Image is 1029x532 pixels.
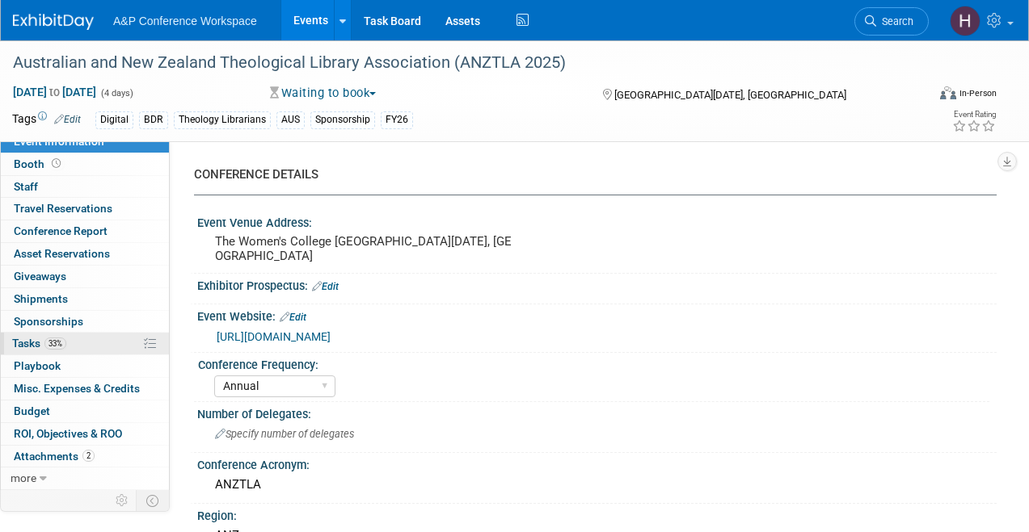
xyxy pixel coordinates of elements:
span: [DATE] [DATE] [12,85,97,99]
span: 2 [82,450,95,462]
span: more [11,471,36,484]
div: Conference Frequency: [198,353,989,373]
div: ANZTLA [209,472,985,497]
a: Search [854,7,929,36]
img: ExhibitDay [13,14,94,30]
span: Conference Report [14,224,108,237]
a: Travel Reservations [1,198,169,220]
span: A&P Conference Workspace [113,15,257,27]
span: Search [876,15,913,27]
a: Edit [54,114,81,125]
span: Misc. Expenses & Credits [14,382,140,395]
div: Theology Librarians [174,111,271,128]
div: FY26 [381,111,413,128]
a: Misc. Expenses & Credits [1,378,169,400]
div: CONFERENCE DETAILS [194,166,985,183]
a: Sponsorships [1,311,169,333]
a: [URL][DOMAIN_NAME] [217,330,331,343]
div: Digital [95,111,133,128]
a: Edit [312,281,339,292]
span: Giveaways [14,270,66,283]
div: Number of Delegates: [197,402,997,422]
a: more [1,467,169,489]
span: Booth not reserved yet [48,157,64,170]
a: Tasks33% [1,333,169,354]
span: [GEOGRAPHIC_DATA][DATE], [GEOGRAPHIC_DATA] [614,89,846,101]
span: ROI, Objectives & ROO [14,427,122,440]
span: Tasks [12,337,66,350]
span: Playbook [14,359,61,372]
span: Asset Reservations [14,247,110,260]
td: Personalize Event Tab Strip [108,490,137,511]
span: Specify number of delegates [215,428,354,440]
span: to [47,86,62,98]
a: Giveaways [1,266,169,287]
a: Asset Reservations [1,243,169,265]
td: Toggle Event Tabs [137,490,170,511]
span: Staff [14,180,38,193]
a: Attachments2 [1,446,169,467]
span: Booth [14,157,64,170]
pre: The Women's College [GEOGRAPHIC_DATA][DATE], [GEOGRAPHIC_DATA] [215,234,512,263]
a: Conference Report [1,220,169,242]
button: Waiting to book [264,85,382,102]
span: Attachments [14,450,95,463]
img: Hannah Siegel [950,6,981,36]
div: Conference Acronym: [197,453,997,473]
span: 33% [44,337,66,350]
a: Shipments [1,288,169,310]
div: Event Rating [952,111,996,119]
div: BDR [139,111,168,128]
a: Staff [1,176,169,198]
img: Format-Inperson.png [940,86,956,99]
div: Event Venue Address: [197,211,997,231]
div: Region: [197,504,997,524]
a: Budget [1,400,169,422]
div: Sponsorship [310,111,375,128]
div: Event Website: [197,304,997,325]
a: Booth [1,153,169,175]
span: Sponsorships [14,315,83,328]
span: (4 days) [99,88,133,98]
span: Budget [14,404,50,417]
div: Exhibitor Prospectus: [197,274,997,295]
a: Playbook [1,355,169,377]
span: Shipments [14,292,68,305]
div: Event Format [853,84,997,108]
span: Travel Reservations [14,202,112,215]
a: Edit [280,312,306,323]
td: Tags [12,111,81,129]
div: In-Person [959,87,997,99]
a: ROI, Objectives & ROO [1,423,169,445]
div: Australian and New Zealand Theological Library Association (ANZTLA 2025) [7,48,913,77]
div: AUS [276,111,305,128]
